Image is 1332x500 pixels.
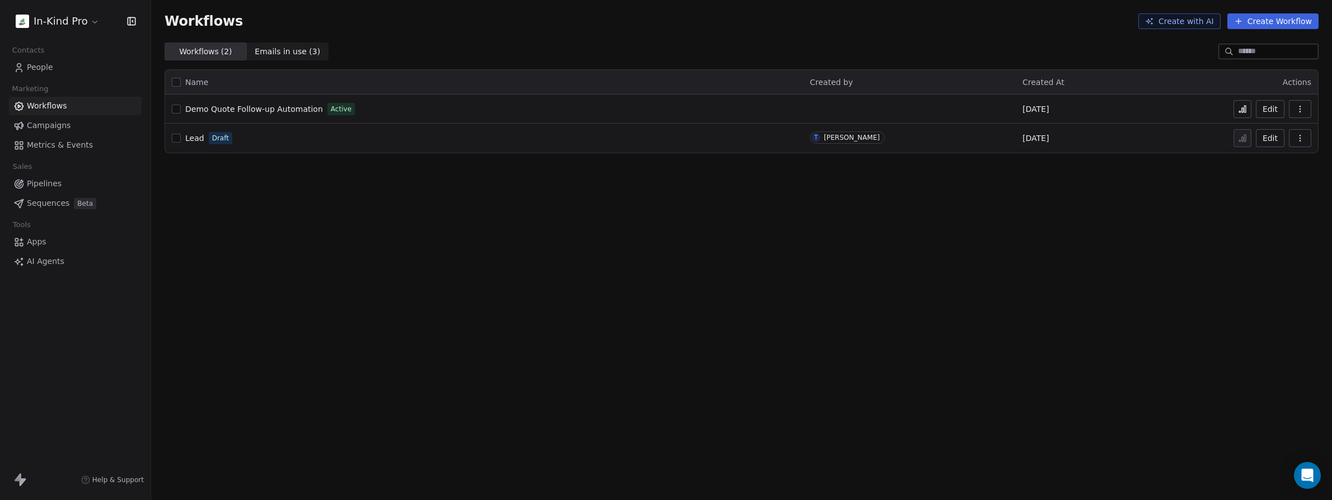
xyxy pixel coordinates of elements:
span: Name [185,77,208,88]
a: Demo Quote Follow-up Automation [185,103,323,115]
span: Sequences [27,197,69,209]
span: Beta [74,198,96,209]
a: Workflows [9,97,142,115]
a: Lead [185,133,204,144]
span: Help & Support [92,475,144,484]
span: Sales [8,158,37,175]
div: Open Intercom Messenger [1294,462,1321,489]
a: People [9,58,142,77]
a: Pipelines [9,174,142,193]
span: Metrics & Events [27,139,93,151]
span: [DATE] [1023,103,1049,115]
button: Edit [1256,100,1284,118]
a: Campaigns [9,116,142,135]
span: Emails in use ( 3 ) [255,46,320,58]
span: Campaigns [27,120,71,131]
span: People [27,62,53,73]
div: T [814,133,818,142]
span: In-Kind Pro [34,14,88,29]
span: Actions [1283,78,1311,87]
span: Apps [27,236,46,248]
button: Create Workflow [1227,13,1319,29]
button: In-Kind Pro [13,12,102,31]
img: IKP200x200.png [16,15,29,28]
span: Contacts [7,42,49,59]
span: Workflows [27,100,67,112]
span: Active [331,104,351,114]
span: Created At [1023,78,1064,87]
span: Demo Quote Follow-up Automation [185,105,323,114]
span: Lead [185,134,204,143]
span: Workflows [165,13,243,29]
span: Draft [212,133,229,143]
button: Create with AI [1138,13,1221,29]
a: AI Agents [9,252,142,271]
span: [DATE] [1023,133,1049,144]
span: Pipelines [27,178,62,190]
a: Metrics & Events [9,136,142,154]
span: Created by [810,78,853,87]
a: Apps [9,233,142,251]
span: Tools [8,216,35,233]
a: SequencesBeta [9,194,142,213]
span: Marketing [7,81,53,97]
a: Help & Support [81,475,144,484]
span: AI Agents [27,256,64,267]
button: Edit [1256,129,1284,147]
div: [PERSON_NAME] [824,134,880,141]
